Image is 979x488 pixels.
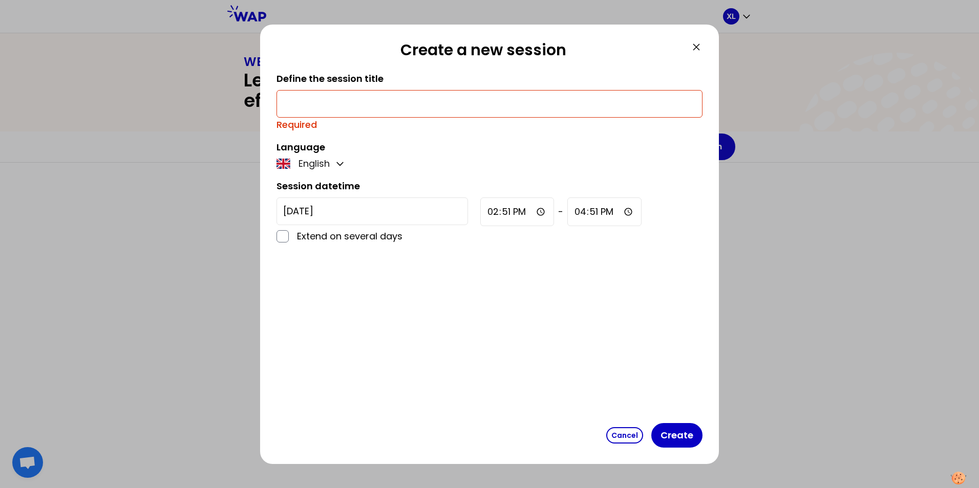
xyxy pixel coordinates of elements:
[297,229,468,243] p: Extend on several days
[276,141,325,153] label: Language
[276,180,360,192] label: Session datetime
[299,157,330,171] p: English
[606,427,643,443] button: Cancel
[276,72,384,85] label: Define the session title
[276,41,690,63] h2: Create a new session
[276,197,468,225] input: YYYY-M-D
[558,205,563,219] span: -
[651,423,703,448] button: Create
[276,118,703,132] div: Required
